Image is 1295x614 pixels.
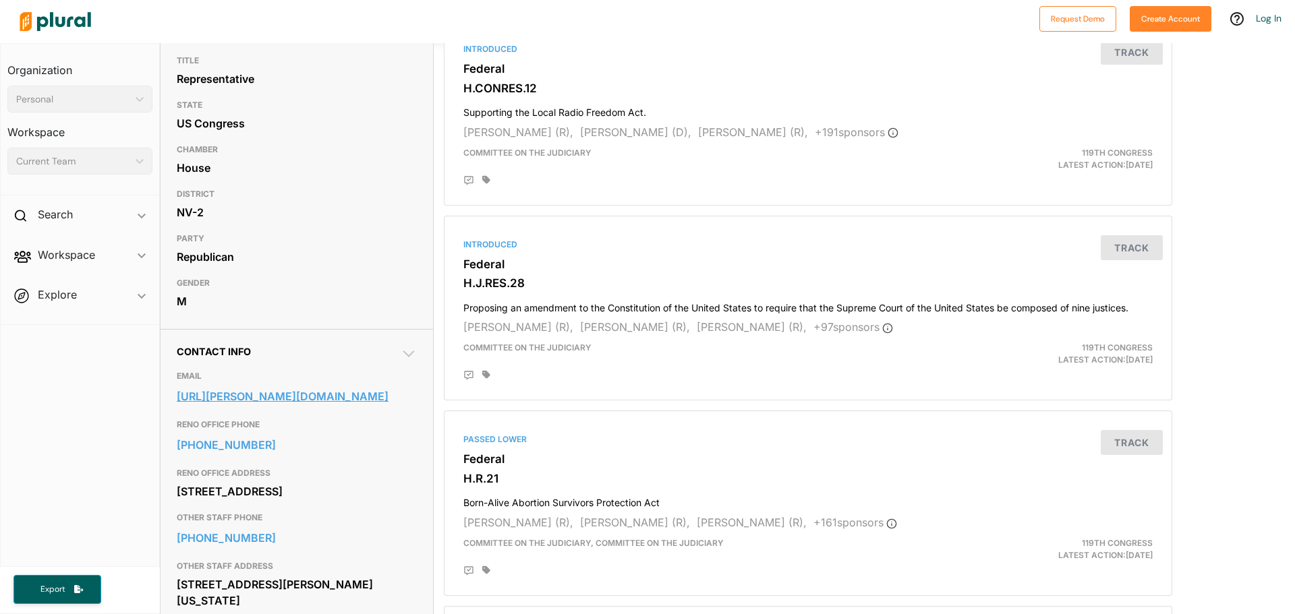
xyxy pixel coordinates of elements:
[177,291,417,311] div: M
[177,346,251,357] span: Contact Info
[926,147,1163,171] div: Latest Action: [DATE]
[482,565,490,575] div: Add tags
[482,370,490,379] div: Add tags
[463,538,724,548] span: Committee on the Judiciary, Committee on the Judiciary
[463,565,474,576] div: Add Position Statement
[1256,12,1282,24] a: Log In
[698,125,808,139] span: [PERSON_NAME] (R),
[463,62,1153,75] h3: Federal
[463,125,573,139] span: [PERSON_NAME] (R),
[1130,11,1211,25] a: Create Account
[926,342,1163,366] div: Latest Action: [DATE]
[38,207,73,222] h2: Search
[813,320,893,334] span: + 97 sponsor s
[16,154,130,168] div: Current Team
[177,574,417,611] div: [STREET_ADDRESS][PERSON_NAME][US_STATE]
[463,516,573,529] span: [PERSON_NAME] (R),
[7,113,152,142] h3: Workspace
[1101,235,1163,260] button: Track
[580,516,690,529] span: [PERSON_NAME] (R),
[177,481,417,501] div: [STREET_ADDRESS]
[177,247,417,267] div: Republican
[463,175,474,186] div: Add Position Statement
[31,584,74,595] span: Export
[463,276,1153,290] h3: H.J.RES.28
[580,320,690,334] span: [PERSON_NAME] (R),
[463,452,1153,466] h3: Federal
[463,100,1153,119] h4: Supporting the Local Radio Freedom Act.
[697,320,807,334] span: [PERSON_NAME] (R),
[177,417,417,433] h3: RENO OFFICE PHONE
[177,158,417,178] div: House
[177,368,417,384] h3: EMAIL
[7,51,152,80] h3: Organization
[463,43,1153,55] div: Introduced
[1039,11,1116,25] a: Request Demo
[1101,430,1163,455] button: Track
[463,148,592,158] span: Committee on the Judiciary
[463,491,1153,509] h4: Born-Alive Abortion Survivors Protection Act
[177,142,417,158] h3: CHAMBER
[177,186,417,202] h3: DISTRICT
[463,296,1153,314] h4: Proposing an amendment to the Constitution of the United States to require that the Supreme Court...
[463,82,1153,95] h3: H.CONRES.12
[1082,342,1153,352] span: 119th Congress
[1039,6,1116,32] button: Request Demo
[580,125,691,139] span: [PERSON_NAME] (D),
[813,516,897,529] span: + 161 sponsor s
[13,575,101,604] button: Export
[177,231,417,247] h3: PARTY
[177,386,417,406] a: [URL][PERSON_NAME][DOMAIN_NAME]
[463,433,1153,446] div: Passed Lower
[926,537,1163,561] div: Latest Action: [DATE]
[177,528,417,548] a: [PHONE_NUMBER]
[177,435,417,455] a: [PHONE_NUMBER]
[177,53,417,69] h3: TITLE
[1082,538,1153,548] span: 119th Congress
[177,97,417,113] h3: STATE
[177,465,417,481] h3: RENO OFFICE ADDRESS
[1130,6,1211,32] button: Create Account
[463,320,573,334] span: [PERSON_NAME] (R),
[815,125,898,139] span: + 191 sponsor s
[1082,148,1153,158] span: 119th Congress
[463,257,1153,271] h3: Federal
[463,472,1153,485] h3: H.R.21
[1101,40,1163,65] button: Track
[177,510,417,526] h3: OTHER STAFF PHONE
[177,275,417,291] h3: GENDER
[16,92,130,106] div: Personal
[177,558,417,574] h3: OTHER STAFF ADDRESS
[482,175,490,185] div: Add tags
[697,516,807,529] span: [PERSON_NAME] (R),
[463,370,474,381] div: Add Position Statement
[177,113,417,133] div: US Congress
[463,342,592,352] span: Committee on the Judiciary
[177,69,417,89] div: Representative
[177,202,417,222] div: NV-2
[463,239,1153,251] div: Introduced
